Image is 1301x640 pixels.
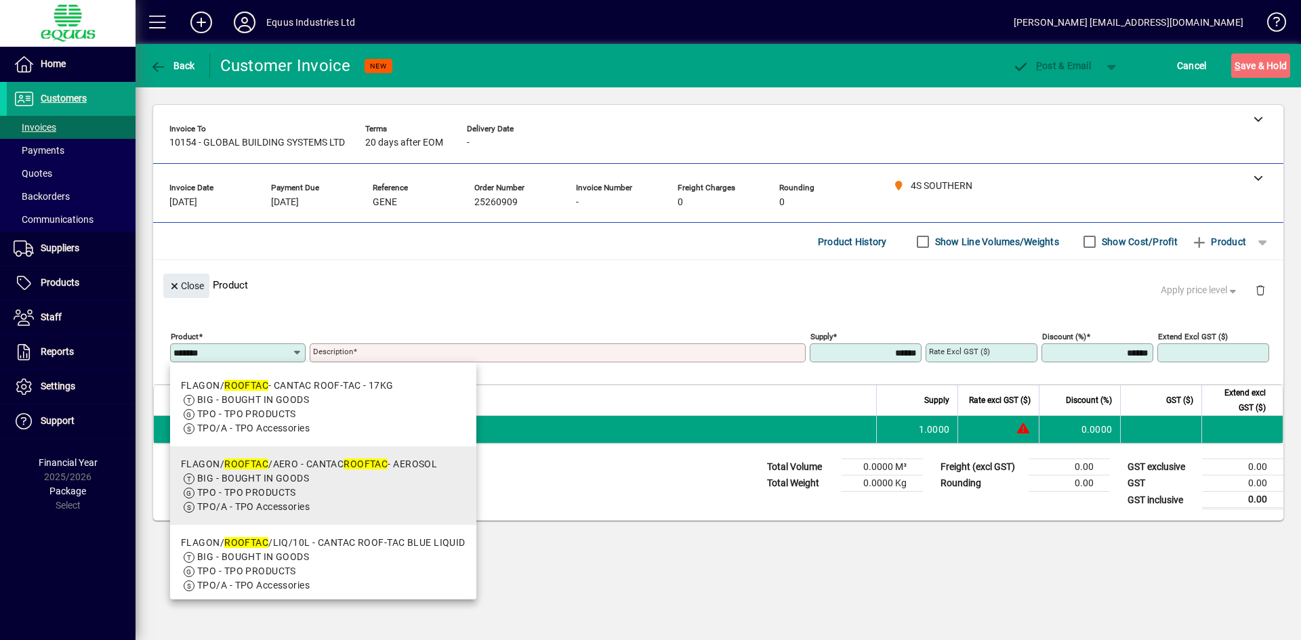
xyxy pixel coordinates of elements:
[14,191,70,202] span: Backorders
[1029,459,1110,475] td: 0.00
[1042,332,1086,341] mat-label: Discount (%)
[467,137,470,148] span: -
[197,580,310,591] span: TPO/A - TPO Accessories
[313,347,353,356] mat-label: Description
[969,393,1031,408] span: Rate excl GST ($)
[812,230,892,254] button: Product History
[7,185,136,208] a: Backorders
[169,137,345,148] span: 10154 - GLOBAL BUILDING SYSTEMS LTD
[181,379,394,393] div: FLAGON/ - CANTAC ROOF-TAC - 17KG
[1166,393,1193,408] span: GST ($)
[7,335,136,369] a: Reports
[169,275,204,297] span: Close
[220,55,351,77] div: Customer Invoice
[14,168,52,179] span: Quotes
[370,62,387,70] span: NEW
[7,232,136,265] a: Suppliers
[1257,3,1284,47] a: Knowledge Base
[197,551,309,562] span: BIG - BOUGHT IN GOODS
[197,394,309,405] span: BIG - BOUGHT IN GOODS
[1202,475,1283,492] td: 0.00
[1202,459,1283,475] td: 0.00
[197,501,310,512] span: TPO/A - TPO Accessories
[7,208,136,231] a: Communications
[41,312,62,322] span: Staff
[365,137,443,148] span: 20 days after EOM
[1121,492,1202,509] td: GST inclusive
[842,459,923,475] td: 0.0000 M³
[41,381,75,391] span: Settings
[41,58,66,69] span: Home
[779,197,785,208] span: 0
[197,487,296,498] span: TPO - TPO PRODUCTS
[7,266,136,300] a: Products
[678,197,683,208] span: 0
[197,473,309,484] span: BIG - BOUGHT IN GOODS
[224,458,268,469] em: ROOFTAC
[1121,459,1202,475] td: GST exclusive
[1066,393,1112,408] span: Discount (%)
[271,197,299,208] span: [DATE]
[153,260,1283,310] div: Product
[7,47,136,81] a: Home
[924,393,949,408] span: Supply
[14,214,94,225] span: Communications
[7,139,136,162] a: Payments
[41,346,74,357] span: Reports
[39,457,98,468] span: Financial Year
[41,415,75,426] span: Support
[842,475,923,492] td: 0.0000 Kg
[1161,283,1239,297] span: Apply price level
[180,10,223,35] button: Add
[14,122,56,133] span: Invoices
[929,347,990,356] mat-label: Rate excl GST ($)
[919,423,950,436] span: 1.0000
[1235,60,1240,71] span: S
[170,525,476,603] mat-option: FLAGON/ROOFTAC/LIQ/10L - CANTAC ROOF-TAC BLUE LIQUID
[181,536,466,550] div: FLAGON/ /LIQ/10L - CANTAC ROOF-TAC BLUE LIQUID
[1006,54,1098,78] button: Post & Email
[760,459,842,475] td: Total Volume
[1012,60,1091,71] span: ost & Email
[1039,416,1120,443] td: 0.0000
[170,446,476,525] mat-option: FLAGON/ROOFTAC/AERO - CANTAC ROOFTAC - AEROSOL
[197,423,310,433] span: TPO/A - TPO Accessories
[932,235,1059,249] label: Show Line Volumes/Weights
[1099,235,1178,249] label: Show Cost/Profit
[1235,55,1287,77] span: ave & Hold
[1121,475,1202,492] td: GST
[181,457,437,471] div: FLAGON/ /AERO - CANTAC - AEROSOL
[818,231,887,253] span: Product History
[41,93,87,104] span: Customers
[934,459,1029,475] td: Freight (excl GST)
[1202,492,1283,509] td: 0.00
[344,458,388,469] em: ROOFTAC
[1244,284,1277,296] app-page-header-button: Delete
[171,332,199,341] mat-label: Product
[223,10,266,35] button: Profile
[1158,332,1228,341] mat-label: Extend excl GST ($)
[7,301,136,335] a: Staff
[7,370,136,404] a: Settings
[224,537,268,548] em: ROOFTAC
[810,332,833,341] mat-label: Supply
[1177,55,1207,77] span: Cancel
[7,116,136,139] a: Invoices
[7,162,136,185] a: Quotes
[41,277,79,288] span: Products
[1155,278,1245,303] button: Apply price level
[1244,274,1277,306] button: Delete
[146,54,199,78] button: Back
[1036,60,1042,71] span: P
[7,404,136,438] a: Support
[266,12,356,33] div: Equus Industries Ltd
[373,197,397,208] span: GENE
[197,566,296,576] span: TPO - TPO PRODUCTS
[41,242,79,253] span: Suppliers
[1014,12,1243,33] div: [PERSON_NAME] [EMAIL_ADDRESS][DOMAIN_NAME]
[1029,475,1110,492] td: 0.00
[224,380,268,391] em: ROOFTAC
[169,197,197,208] span: [DATE]
[760,475,842,492] td: Total Weight
[1210,385,1266,415] span: Extend excl GST ($)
